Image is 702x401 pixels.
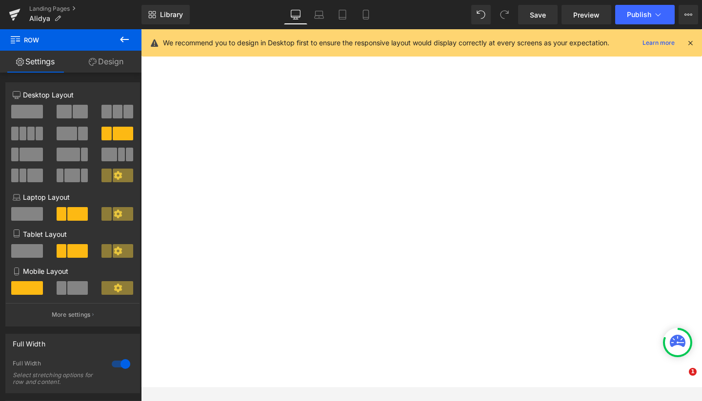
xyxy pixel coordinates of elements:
[13,90,133,100] p: Desktop Layout
[29,15,50,22] span: Alidya
[530,10,546,20] span: Save
[13,360,102,370] div: Full Width
[71,51,141,73] a: Design
[354,5,378,24] a: Mobile
[627,11,651,19] span: Publish
[13,334,45,348] div: Full Width
[160,10,183,19] span: Library
[10,29,107,51] span: Row
[639,37,679,49] a: Learn more
[669,368,692,391] iframe: Intercom live chat
[562,5,611,24] a: Preview
[52,310,91,319] p: More settings
[141,5,190,24] a: New Library
[573,10,600,20] span: Preview
[331,5,354,24] a: Tablet
[13,266,133,276] p: Mobile Layout
[307,5,331,24] a: Laptop
[689,368,697,376] span: 1
[13,372,100,385] div: Select stretching options for row and content.
[284,5,307,24] a: Desktop
[163,38,609,48] p: We recommend you to design in Desktop first to ensure the responsive layout would display correct...
[471,5,491,24] button: Undo
[13,192,133,202] p: Laptop Layout
[615,5,675,24] button: Publish
[679,5,698,24] button: More
[495,5,514,24] button: Redo
[29,5,141,13] a: Landing Pages
[6,303,140,326] button: More settings
[13,229,133,239] p: Tablet Layout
